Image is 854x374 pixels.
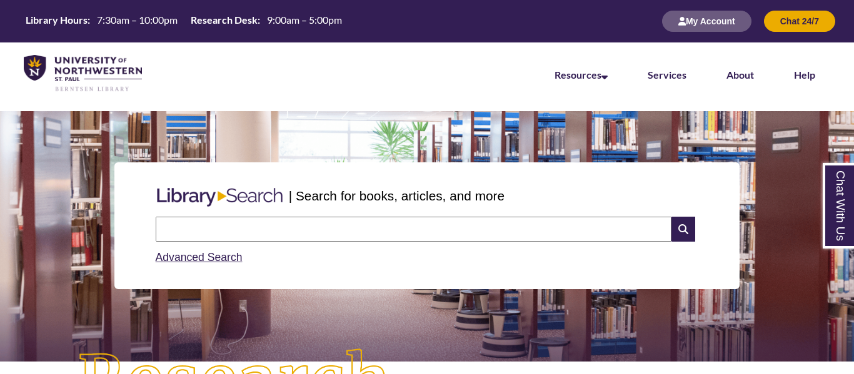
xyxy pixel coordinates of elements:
a: About [726,69,754,81]
th: Research Desk: [186,13,262,27]
button: My Account [662,11,751,32]
table: Hours Today [21,13,347,29]
span: 7:30am – 10:00pm [97,14,178,26]
i: Search [671,217,695,242]
a: Resources [555,69,608,81]
a: Help [794,69,815,81]
img: Libary Search [151,183,289,212]
a: My Account [662,16,751,26]
a: Services [648,69,686,81]
a: Chat 24/7 [764,16,835,26]
button: Chat 24/7 [764,11,835,32]
span: 9:00am – 5:00pm [267,14,342,26]
a: Hours Today [21,13,347,30]
img: UNWSP Library Logo [24,55,142,92]
p: | Search for books, articles, and more [289,186,505,205]
th: Library Hours: [21,13,92,27]
a: Advanced Search [156,251,243,263]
